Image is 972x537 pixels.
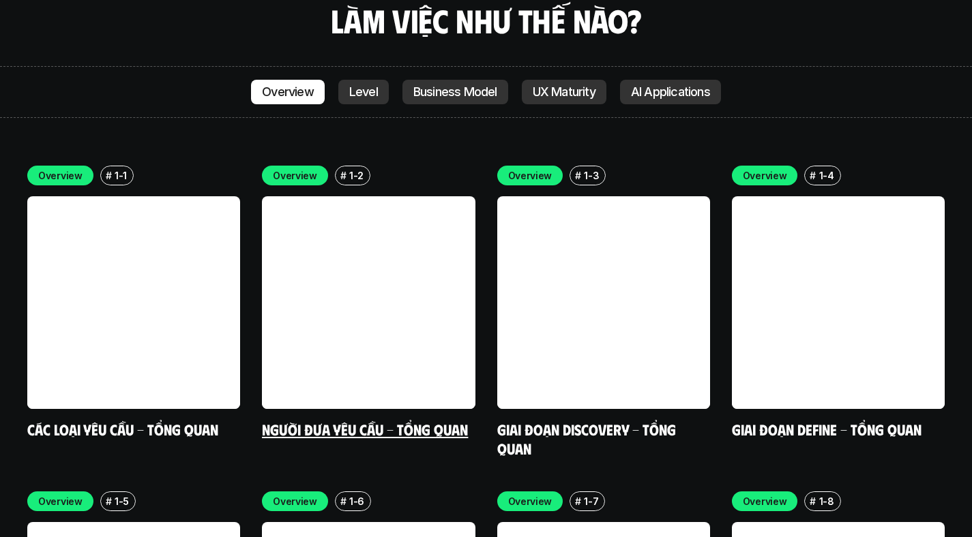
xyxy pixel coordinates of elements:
[413,85,497,99] p: Business Model
[38,168,83,183] p: Overview
[819,494,834,508] p: 1-8
[743,494,787,508] p: Overview
[340,170,347,181] h6: #
[115,494,129,508] p: 1-5
[584,494,598,508] p: 1-7
[497,420,679,457] a: Giai đoạn Discovery - Tổng quan
[106,170,112,181] h6: #
[743,168,787,183] p: Overview
[251,80,325,104] a: Overview
[810,496,816,506] h6: #
[533,85,595,99] p: UX Maturity
[810,170,816,181] h6: #
[27,420,218,438] a: Các loại yêu cầu - Tổng quan
[732,420,922,438] a: Giai đoạn Define - Tổng quan
[508,494,553,508] p: Overview
[273,168,317,183] p: Overview
[273,494,317,508] p: Overview
[631,85,710,99] p: AI Applications
[115,168,127,183] p: 1-1
[338,80,389,104] a: Level
[262,420,468,438] a: Người đưa yêu cầu - Tổng quan
[522,80,606,104] a: UX Maturity
[575,496,581,506] h6: #
[38,494,83,508] p: Overview
[402,80,508,104] a: Business Model
[106,496,112,506] h6: #
[349,494,364,508] p: 1-6
[349,168,364,183] p: 1-2
[340,496,347,506] h6: #
[508,168,553,183] p: Overview
[620,80,721,104] a: AI Applications
[262,85,314,99] p: Overview
[349,85,378,99] p: Level
[584,168,599,183] p: 1-3
[819,168,834,183] p: 1-4
[575,170,581,181] h6: #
